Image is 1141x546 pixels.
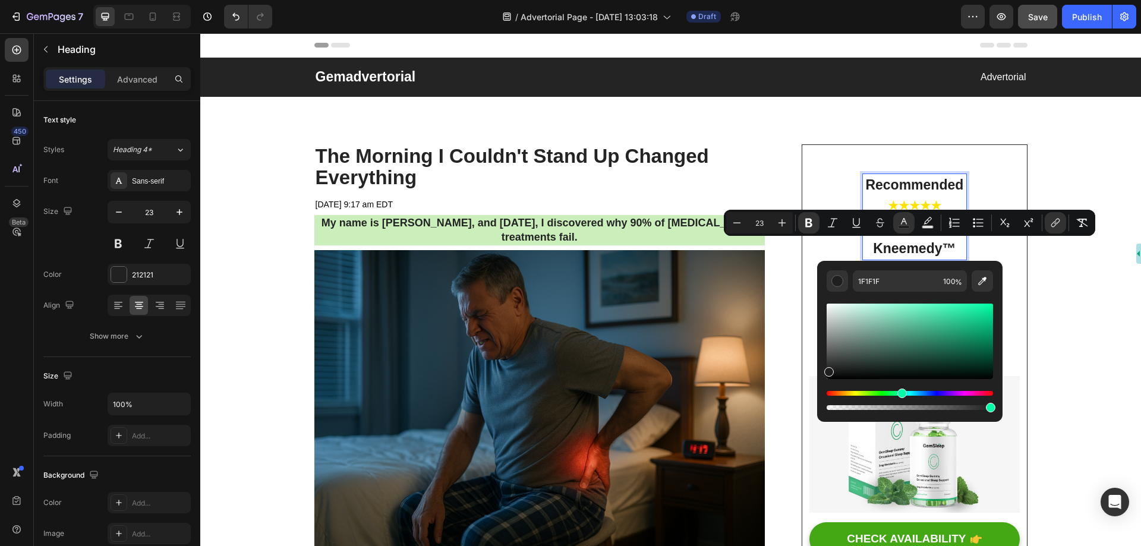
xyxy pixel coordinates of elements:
img: Alt Image [609,343,819,479]
p: Advanced [117,73,157,86]
p: Product benefit 3 [686,286,758,304]
span: % [955,276,962,289]
span: Save [1028,12,1048,22]
h2: The Morning I Couldn't Stand Up Changed Everything [114,111,565,157]
div: Font [43,175,58,186]
button: Publish [1062,5,1112,29]
div: Text style [43,115,76,125]
span: [DATE] 9:17 am EDT [115,166,193,176]
span: Heading 4* [113,144,152,155]
div: Color [43,269,62,280]
div: Rich Text Editor. Editing area: main [114,162,194,181]
strong: My name is [PERSON_NAME], and [DATE], I discovered why 90% of [MEDICAL_DATA] treatments fail. [121,184,557,209]
div: Show more [90,330,145,342]
div: Add... [132,529,188,539]
p: Product benefit 4 [686,310,758,327]
div: Image [43,528,64,539]
button: 7 [5,5,89,29]
div: 212121 [132,270,188,280]
span: 4.8 | 2,497 reviews [678,190,750,200]
div: Add... [132,431,188,441]
span: Draft [698,11,716,22]
button: Save [1018,5,1057,29]
div: Undo/Redo [224,5,272,29]
div: Styles [43,144,64,155]
button: Heading 4* [108,139,191,160]
p: 7 [78,10,83,24]
button: Show more [43,326,191,347]
a: Kneemedy™ [673,207,755,223]
div: Size [43,204,75,220]
div: Color [43,497,62,508]
div: Width [43,399,63,409]
p: Heading [58,42,186,56]
span: ★★★★★ [688,166,741,179]
span: Advertorial Page - [DATE] 13:03:18 [521,11,658,23]
h2: Rich Text Editor. Editing area: main [662,140,767,227]
div: Size [43,368,75,384]
strong: Recommended [665,144,763,159]
div: Editor contextual toolbar [724,210,1095,236]
div: CHECK AVAILABILITY [647,498,765,513]
div: Beta [9,217,29,227]
iframe: Design area [200,33,1141,546]
p: Settings [59,73,92,86]
div: Sans-serif [132,176,188,187]
div: Open Intercom Messenger [1101,488,1129,516]
span: / [515,11,518,23]
div: Hue [827,391,993,396]
div: Background [43,468,101,484]
div: Publish [1072,11,1102,23]
input: E.g FFFFFF [853,270,938,292]
button: CHECK AVAILABILITY [609,489,819,523]
p: Advertorial [472,36,826,53]
div: 450 [11,127,29,136]
p: Product benefit 2 [686,262,758,279]
div: Add... [132,498,188,509]
img: Alt Image [114,217,565,517]
input: Auto [108,393,190,415]
p: Product benefit 1 [686,238,758,255]
div: Padding [43,430,71,441]
div: Align [43,298,77,314]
